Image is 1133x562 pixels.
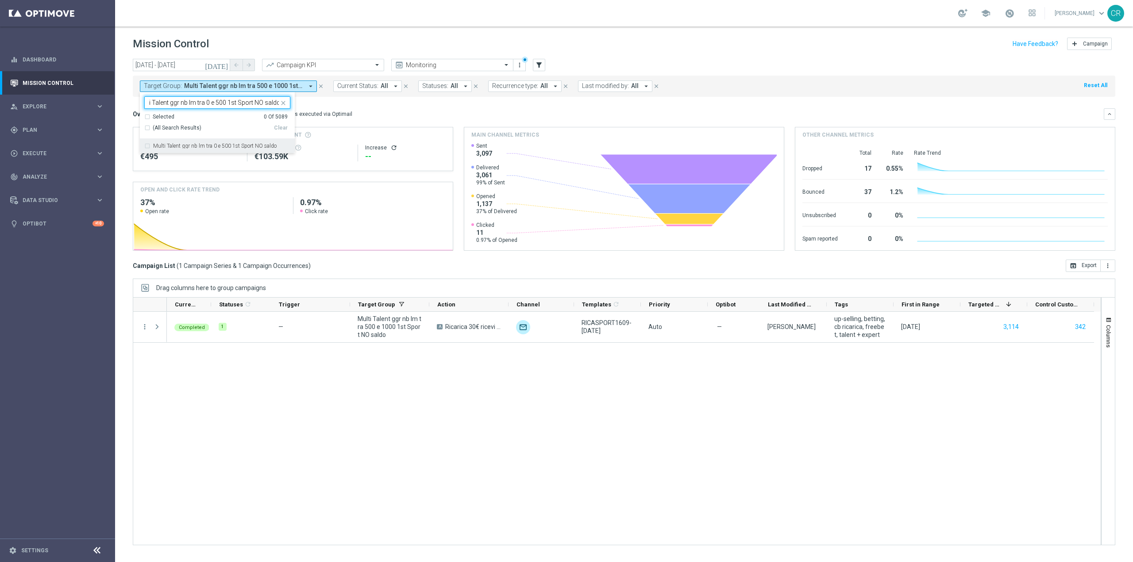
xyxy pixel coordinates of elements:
[848,231,871,245] div: 0
[488,80,562,92] button: Recurrence type: All arrow_drop_down
[358,315,422,339] span: Multi Talent ggr nb lm tra 500 e 1000 1st Sport NO saldo
[437,301,455,308] span: Action
[476,179,505,186] span: 99% of Sent
[1105,325,1112,348] span: Columns
[802,161,838,175] div: Dropped
[318,83,324,89] i: close
[631,82,639,90] span: All
[184,82,303,90] span: Multi Talent ggr nb lm tra 500 e 1000 1st Sport NO saldo
[1066,262,1115,269] multiple-options-button: Export to CSV
[1066,260,1101,272] button: open_in_browser Export
[402,81,410,91] button: close
[358,301,395,308] span: Target Group
[1083,41,1108,47] span: Campaign
[390,144,397,151] button: refresh
[153,113,174,121] div: Selected
[476,222,517,229] span: Clicked
[21,548,48,553] a: Settings
[140,80,317,92] button: Target Group: Multi Talent ggr nb lm tra 500 e 1000 1st Sport NO saldo arrow_drop_down
[10,103,104,110] button: person_search Explore keyboard_arrow_right
[802,207,838,222] div: Unsubscribed
[476,164,505,171] span: Delivered
[1074,321,1087,333] button: 342
[611,299,620,309] span: Calculate column
[902,301,940,308] span: First in Range
[365,151,446,162] div: --
[914,149,1108,157] div: Rate Trend
[492,82,538,90] span: Recurrence type:
[10,173,104,180] button: track_changes Analyze keyboard_arrow_right
[882,161,903,175] div: 0.55%
[96,196,104,204] i: keyboard_arrow_right
[381,82,388,90] span: All
[10,126,104,134] button: gps_fixed Plan keyboard_arrow_right
[403,83,409,89] i: close
[10,56,104,63] button: equalizer Dashboard
[153,124,201,132] span: (All Search Results)
[219,301,243,308] span: Statuses
[145,208,169,215] span: Open rate
[652,81,660,91] button: close
[156,284,266,291] div: Row Groups
[540,82,548,90] span: All
[9,547,17,554] i: settings
[1101,260,1115,272] button: more_vert
[279,301,300,308] span: Trigger
[1104,108,1115,120] button: keyboard_arrow_down
[391,59,513,71] ng-select: Monitoring
[1013,41,1058,47] input: Have Feedback?
[10,150,104,157] button: play_circle_outline Execute keyboard_arrow_right
[153,143,277,149] label: Multi Talent ggr nb lm tra 0 e 500 1st Sport NO saldo
[179,262,308,270] span: 1 Campaign Series & 1 Campaign Occurrences
[262,59,384,71] ng-select: Campaign KPI
[96,149,104,157] i: keyboard_arrow_right
[144,82,182,90] span: Target Group:
[516,320,530,334] img: Optimail
[174,323,209,331] colored-tag: Completed
[882,231,903,245] div: 0%
[144,139,290,153] div: Multi Talent ggr nb lm tra 0 e 500 1st Sport NO saldo
[802,131,874,139] h4: Other channel metrics
[418,80,472,92] button: Statuses: All arrow_drop_down
[230,59,243,71] button: arrow_back
[476,208,517,215] span: 37% of Delivered
[1067,38,1112,50] button: add Campaign
[23,151,96,156] span: Execute
[10,173,18,181] i: track_changes
[451,82,458,90] span: All
[472,81,480,91] button: close
[23,127,96,133] span: Plan
[175,301,196,308] span: Current Status
[768,301,812,308] span: Last Modified By
[204,59,230,72] button: [DATE]
[1054,7,1107,20] a: [PERSON_NAME]keyboard_arrow_down
[140,186,220,194] h4: OPEN AND CLICK RATE TREND
[582,301,611,308] span: Templates
[882,149,903,157] div: Rate
[133,262,311,270] h3: Campaign List
[308,262,311,270] span: )
[422,82,448,90] span: Statuses:
[167,312,1094,343] div: Press SPACE to select this row.
[395,61,404,69] i: preview
[445,323,501,331] span: Ricarica 30€ ricevi 2€ Freebet, ricarica 50€ ricevi 5€, ricarica 75€ ricevi 15€
[392,82,400,90] i: arrow_drop_down
[476,193,517,200] span: Opened
[96,172,104,181] i: keyboard_arrow_right
[1002,321,1020,333] button: 3,114
[582,319,633,335] span: RICASPORT1609- 2025-09-16
[653,83,659,89] i: close
[767,323,816,331] div: Francesca Mascarucci
[205,61,229,69] i: [DATE]
[333,80,402,92] button: Current Status: All arrow_drop_down
[613,301,620,308] i: refresh
[10,80,104,87] button: Mission Control
[10,212,104,235] div: Optibot
[882,207,903,222] div: 0%
[305,208,328,215] span: Click rate
[10,71,104,95] div: Mission Control
[551,82,559,90] i: arrow_drop_down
